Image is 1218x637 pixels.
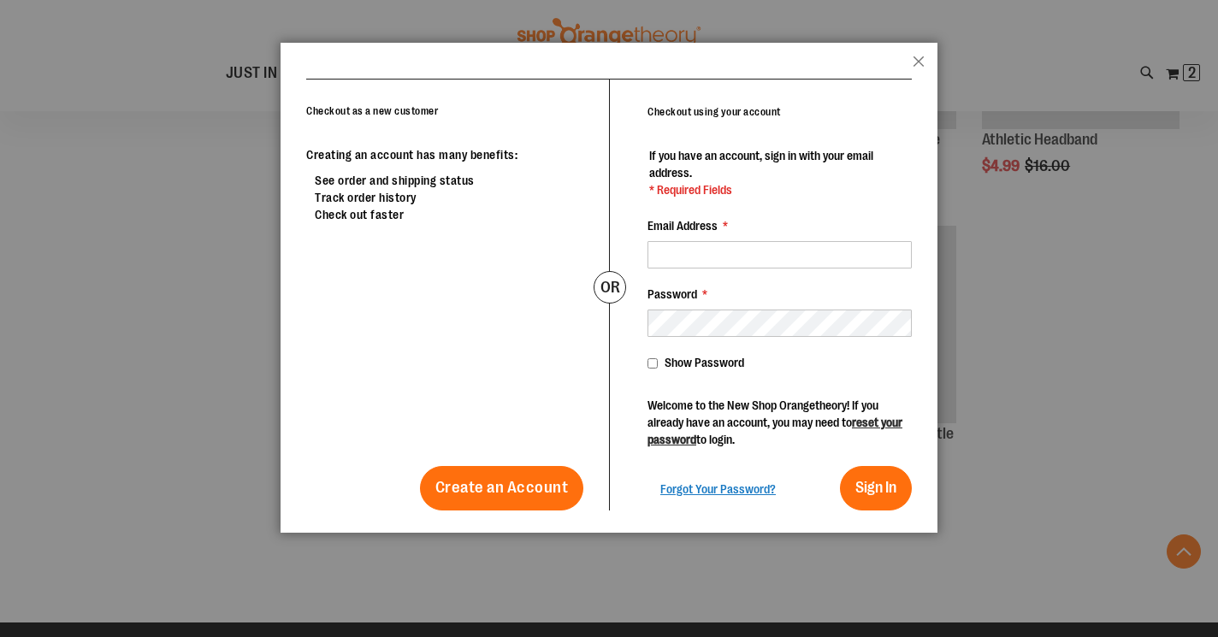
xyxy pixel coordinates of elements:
[665,356,744,369] span: Show Password
[660,481,776,498] a: Forgot Your Password?
[647,416,902,446] a: reset your password
[306,105,438,117] strong: Checkout as a new customer
[660,482,776,496] span: Forgot Your Password?
[647,287,697,301] span: Password
[435,478,569,497] span: Create an Account
[647,106,781,118] strong: Checkout using your account
[649,149,873,180] span: If you have an account, sign in with your email address.
[855,479,896,496] span: Sign In
[649,181,910,198] span: * Required Fields
[315,206,583,223] li: Check out faster
[840,466,912,510] button: Sign In
[594,271,626,304] div: or
[306,146,583,163] p: Creating an account has many benefits:
[647,219,718,233] span: Email Address
[315,172,583,189] li: See order and shipping status
[420,466,584,510] a: Create an Account
[647,397,912,448] p: Welcome to the New Shop Orangetheory! If you already have an account, you may need to to login.
[315,189,583,206] li: Track order history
